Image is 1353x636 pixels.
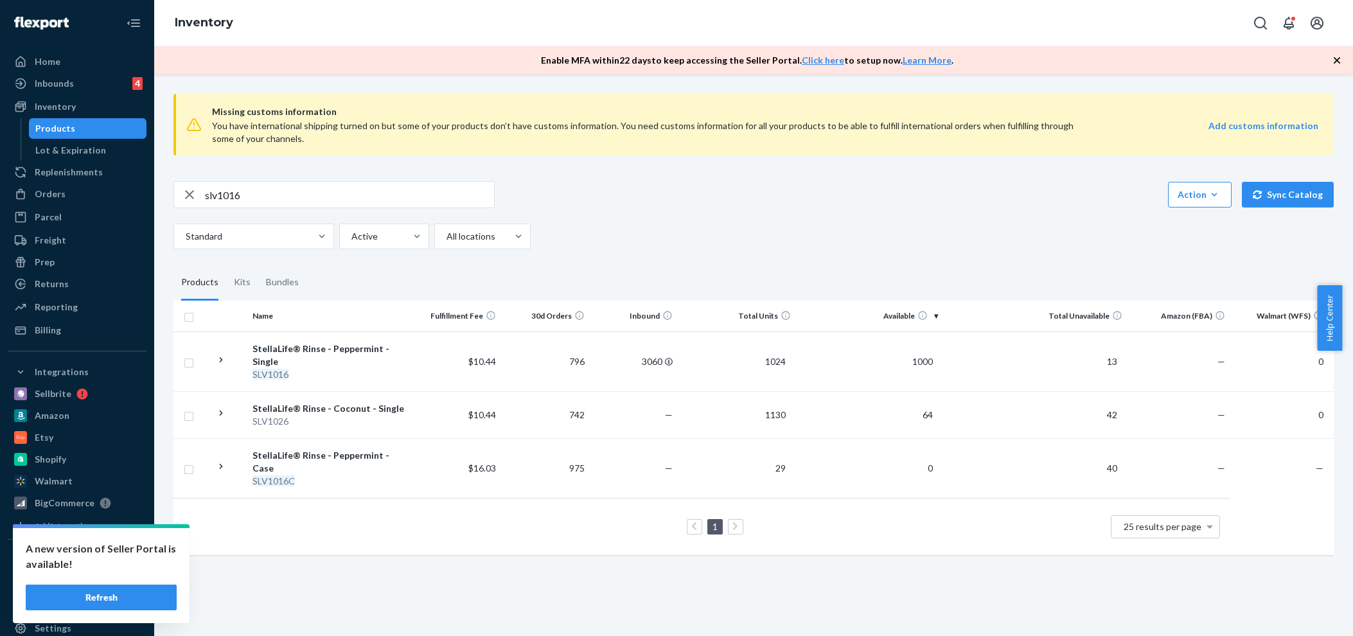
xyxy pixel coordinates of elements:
a: Lot & Expiration [29,140,147,161]
div: Billing [35,324,61,337]
div: Products [181,265,218,301]
th: Available [796,301,943,331]
a: Sellbrite [8,384,146,404]
span: 0 [923,463,938,473]
button: Sync Catalog [1242,182,1334,208]
a: Parcel [8,207,146,227]
th: Total Units [678,301,795,331]
td: 0 [1230,391,1334,438]
button: Refresh [26,585,177,610]
a: Click here [802,55,844,66]
span: — [1217,463,1225,473]
div: Etsy [35,431,53,444]
th: Amazon (FBA) [1127,301,1231,331]
input: Search inventory by name or sku [205,182,494,208]
a: Page 1 is your current page [710,521,720,532]
div: Home [35,55,60,68]
span: 1024 [760,356,791,367]
button: Open Search Box [1248,10,1273,36]
button: Action [1168,182,1232,208]
a: Returns [8,274,146,294]
div: Settings [35,622,71,635]
a: BigCommerce [8,493,146,513]
span: — [1217,356,1225,367]
div: StellaLife® Rinse - Coconut - Single [252,402,408,415]
div: Shopify [35,453,66,466]
th: Fulfillment Fee [413,301,502,331]
div: Reporting [35,301,78,314]
div: Inbounds [35,77,74,90]
div: Lot & Expiration [35,144,106,157]
iframe: Opens a widget where you can chat to one of our agents [1271,597,1340,630]
div: Bundles [266,265,299,301]
button: Integrations [8,362,146,382]
div: SLV1026 [252,415,408,428]
p: Enable MFA within 22 days to keep accessing the Seller Portal. to setup now. . [541,54,953,67]
strong: Add customs information [1208,120,1318,131]
div: Inventory [35,100,76,113]
a: Freight [8,230,146,251]
div: Orders [35,188,66,200]
th: Total Unavailable [943,301,1127,331]
td: 975 [501,438,590,498]
span: 42 [1102,409,1122,420]
span: — [1217,409,1225,420]
a: Inventory [175,15,233,30]
img: Flexport logo [14,17,69,30]
div: Integrations [35,366,89,378]
a: Orders [8,184,146,204]
a: Walmart Fast Tags [8,572,146,592]
span: 1000 [907,356,938,367]
a: Learn More [903,55,951,66]
a: Inbounds4 [8,73,146,94]
div: Prep [35,256,55,269]
a: Etsy [8,427,146,448]
div: Sellbrite [35,387,71,400]
button: Help Center [1317,285,1342,351]
a: Walmart [8,471,146,491]
button: Open account menu [1304,10,1330,36]
div: StellaLife® Rinse - Peppermint - Single [252,342,408,368]
a: Amazon [8,405,146,426]
span: Missing customs information [212,104,1318,119]
th: Walmart (WFS) [1230,301,1334,331]
th: 30d Orders [501,301,590,331]
span: 25 results per page [1124,521,1201,532]
td: 3060 [590,331,678,391]
a: Inventory [8,96,146,117]
input: Active [350,230,351,243]
em: SLV1016C [252,475,295,486]
a: Products [29,118,147,139]
a: Home [8,51,146,72]
td: 742 [501,391,590,438]
ol: breadcrumbs [164,4,243,42]
div: Parcel [35,211,62,224]
div: Add Integration [35,520,92,531]
span: — [665,463,673,473]
span: 64 [917,409,938,420]
td: 796 [501,331,590,391]
a: Add Fast Tag [8,597,146,613]
input: Standard [184,230,186,243]
div: Freight [35,234,66,247]
span: 13 [1102,356,1122,367]
p: A new version of Seller Portal is available! [26,541,177,572]
a: Prep [8,252,146,272]
td: 0 [1230,331,1334,391]
th: Name [247,301,413,331]
span: $16.03 [468,463,496,473]
a: Shopify [8,449,146,470]
div: Replenishments [35,166,103,179]
span: 40 [1102,463,1122,473]
div: Kits [234,265,251,301]
th: Inbound [590,301,678,331]
span: $10.44 [468,356,496,367]
span: 1130 [760,409,791,420]
span: $10.44 [468,409,496,420]
span: 29 [770,463,791,473]
a: Reporting [8,297,146,317]
a: Replenishments [8,162,146,182]
div: StellaLife® Rinse - Peppermint - Case [252,449,408,475]
div: 4 [132,77,143,90]
a: Add Integration [8,518,146,534]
